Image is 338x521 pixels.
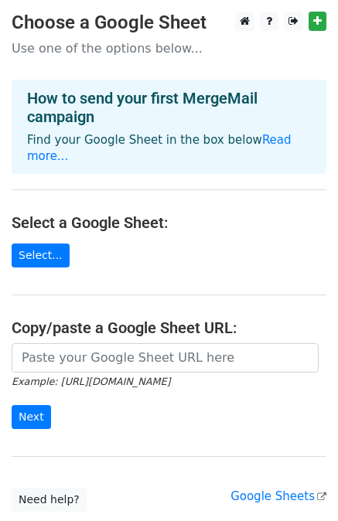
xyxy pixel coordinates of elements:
[12,213,326,232] h4: Select a Google Sheet:
[12,488,87,512] a: Need help?
[12,40,326,56] p: Use one of the options below...
[12,243,70,267] a: Select...
[27,89,311,126] h4: How to send your first MergeMail campaign
[12,376,170,387] small: Example: [URL][DOMAIN_NAME]
[12,405,51,429] input: Next
[12,318,326,337] h4: Copy/paste a Google Sheet URL:
[27,132,311,165] p: Find your Google Sheet in the box below
[230,489,326,503] a: Google Sheets
[12,12,326,34] h3: Choose a Google Sheet
[27,133,292,163] a: Read more...
[12,343,319,373] input: Paste your Google Sheet URL here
